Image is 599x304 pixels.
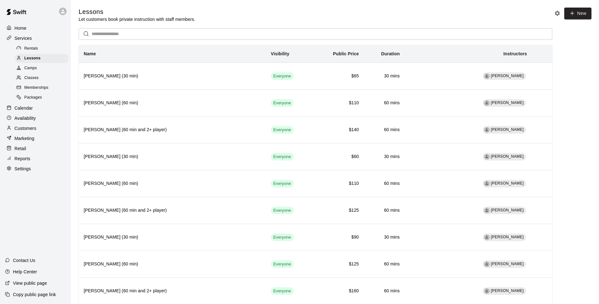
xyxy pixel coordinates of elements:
h6: 60 mins [369,126,399,133]
a: Customers [5,124,66,133]
p: Contact Us [13,257,35,264]
a: New [564,8,591,19]
span: [PERSON_NAME] [491,235,524,239]
a: Classes [15,73,71,83]
p: Customers [15,125,36,131]
div: Taylor Taska [484,234,490,240]
h6: $110 [318,180,359,187]
div: This service is visible to all of your customers [271,234,294,241]
div: Wilmy Marrero [484,73,490,79]
p: Home [15,25,27,31]
h6: $65 [318,73,359,80]
h6: [PERSON_NAME] (30 min) [84,234,261,241]
span: Everyone [271,154,294,160]
a: Availability [5,113,66,123]
span: Classes [24,75,39,81]
p: Services [15,35,32,41]
span: Everyone [271,100,294,106]
b: Public Price [333,51,359,56]
span: Lessons [24,55,41,62]
span: Everyone [271,288,294,294]
p: Availability [15,115,36,121]
a: Retail [5,144,66,153]
div: Classes [15,74,69,82]
div: Wilmy Marrero [484,127,490,133]
h6: $110 [318,100,359,106]
p: Marketing [15,135,34,142]
a: Packages [15,93,71,103]
b: Visibility [271,51,290,56]
h6: $140 [318,126,359,133]
h6: $90 [318,234,359,241]
p: Let customers book private instruction with staff members. [79,16,195,22]
a: Marketing [5,134,66,143]
div: This service is visible to all of your customers [271,72,294,80]
div: Jesse Holiday [484,154,490,160]
h6: $125 [318,261,359,268]
span: Camps [24,65,37,71]
div: Rentals [15,44,69,53]
a: Reports [5,154,66,163]
h6: [PERSON_NAME] (60 min) [84,100,261,106]
div: Camps [15,64,69,73]
div: This service is visible to all of your customers [271,287,294,295]
div: Taylor Taska [484,288,490,294]
h6: [PERSON_NAME] (30 min) [84,153,261,160]
p: View public page [13,280,47,286]
h6: [PERSON_NAME] (30 min) [84,73,261,80]
span: [PERSON_NAME] [491,289,524,293]
div: Taylor Taska [484,261,490,267]
div: This service is visible to all of your customers [271,126,294,134]
div: This service is visible to all of your customers [271,99,294,107]
span: Everyone [271,208,294,214]
p: Calendar [15,105,33,111]
h6: 60 mins [369,100,399,106]
p: Retail [15,145,26,152]
h6: 60 mins [369,207,399,214]
h6: [PERSON_NAME] (60 min) [84,180,261,187]
div: Wilmy Marrero [484,100,490,106]
a: Services [5,33,66,43]
h6: $125 [318,207,359,214]
span: Everyone [271,181,294,187]
div: Jesse Holiday [484,181,490,186]
span: Memberships [24,85,48,91]
span: Everyone [271,127,294,133]
h6: $160 [318,288,359,295]
span: [PERSON_NAME] [491,262,524,266]
h6: [PERSON_NAME] (60 min) [84,261,261,268]
span: [PERSON_NAME] [491,100,524,105]
h5: Lessons [79,8,195,16]
h6: 30 mins [369,153,399,160]
h6: 60 mins [369,288,399,295]
b: Instructors [503,51,527,56]
span: Everyone [271,234,294,240]
h6: [PERSON_NAME] (60 min and 2+ player) [84,207,261,214]
span: [PERSON_NAME] [491,127,524,132]
p: Reports [15,155,30,162]
a: Memberships [15,83,71,93]
h6: [PERSON_NAME] (60 min and 2+ player) [84,288,261,295]
h6: 30 mins [369,234,399,241]
div: Calendar [5,103,66,113]
div: This service is visible to all of your customers [271,180,294,187]
p: Copy public page link [13,291,56,298]
div: Packages [15,93,69,102]
span: Rentals [24,46,38,52]
b: Name [84,51,96,56]
div: This service is visible to all of your customers [271,207,294,214]
span: [PERSON_NAME] [491,208,524,212]
h6: 60 mins [369,261,399,268]
a: Rentals [15,44,71,53]
span: Packages [24,94,42,101]
div: This service is visible to all of your customers [271,260,294,268]
button: Lesson settings [553,9,562,18]
a: Home [5,23,66,33]
h6: 60 mins [369,180,399,187]
a: Settings [5,164,66,173]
